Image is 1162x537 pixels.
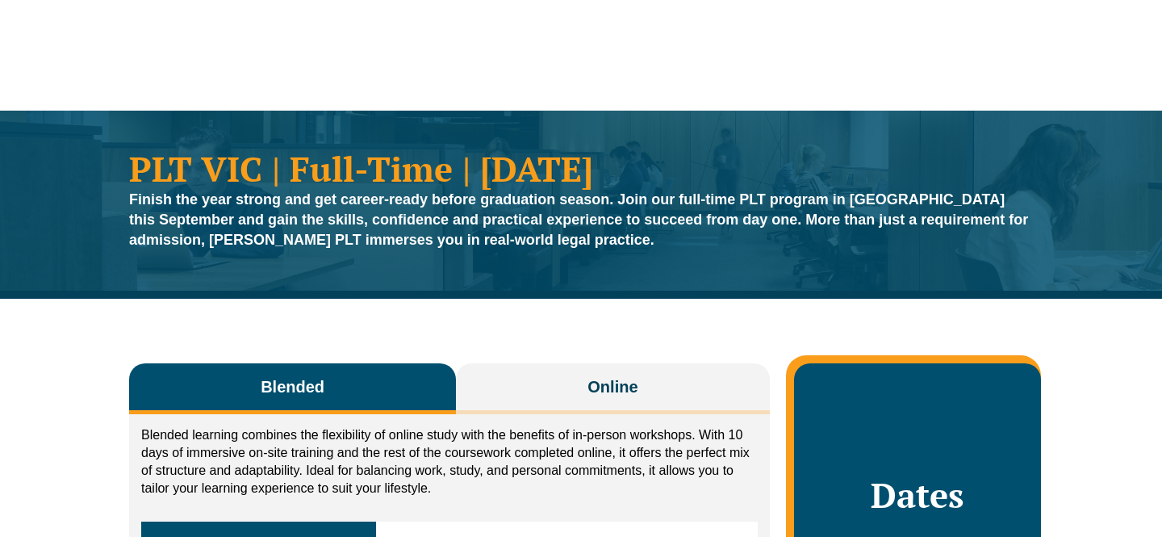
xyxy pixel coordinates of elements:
span: Online [587,375,637,398]
strong: Finish the year strong and get career-ready before graduation season. Join our full-time PLT prog... [129,191,1028,248]
span: Blended [261,375,324,398]
h1: PLT VIC | Full-Time | [DATE] [129,151,1033,186]
p: Blended learning combines the flexibility of online study with the benefits of in-person workshop... [141,426,758,497]
h2: Dates [810,475,1025,515]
